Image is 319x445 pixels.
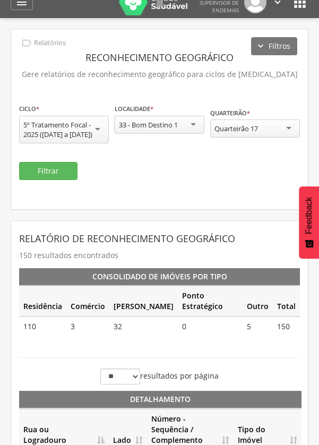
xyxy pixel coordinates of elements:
[23,120,105,139] div: 5º Tratamento Focal - 2025 ([DATE] a [DATE])
[109,316,178,336] td: 32
[114,105,153,113] label: Localidade
[304,197,314,234] span: Feedback
[19,268,300,286] th: Consolidado de Imóveis por Tipo
[109,286,178,316] th: [PERSON_NAME]
[19,48,300,67] header: Reconhecimento Geográfico
[19,105,39,113] label: Ciclo
[66,286,109,316] th: Comércio
[19,67,300,82] p: Gere relatórios de reconhecimento geográfico para ciclos de [MEDICAL_DATA]
[118,120,177,130] div: 33 - Bom Destino 1
[214,124,258,133] div: Quarteirão 17
[34,39,66,47] p: Relatórios
[19,286,66,316] th: Residência
[299,186,319,259] button: Feedback - Mostrar pesquisa
[19,248,300,263] p: 150 resultados encontrados
[243,286,273,316] th: Outro
[273,316,300,336] td: 150
[66,316,109,336] td: 3
[273,286,300,316] th: Total
[100,369,140,384] select: resultados por página
[19,229,300,248] header: Relatório de Reconhecimento Geográfico
[19,316,66,336] td: 110
[100,369,219,384] label: resultados por página
[19,391,301,409] th: Detalhamento
[210,109,250,117] label: Quarteirão
[251,37,297,55] button: Filtros
[178,286,243,316] th: Ponto Estratégico
[21,37,32,49] i: 
[178,316,243,336] td: 0
[243,316,273,336] td: 5
[19,162,77,180] button: Filtrar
